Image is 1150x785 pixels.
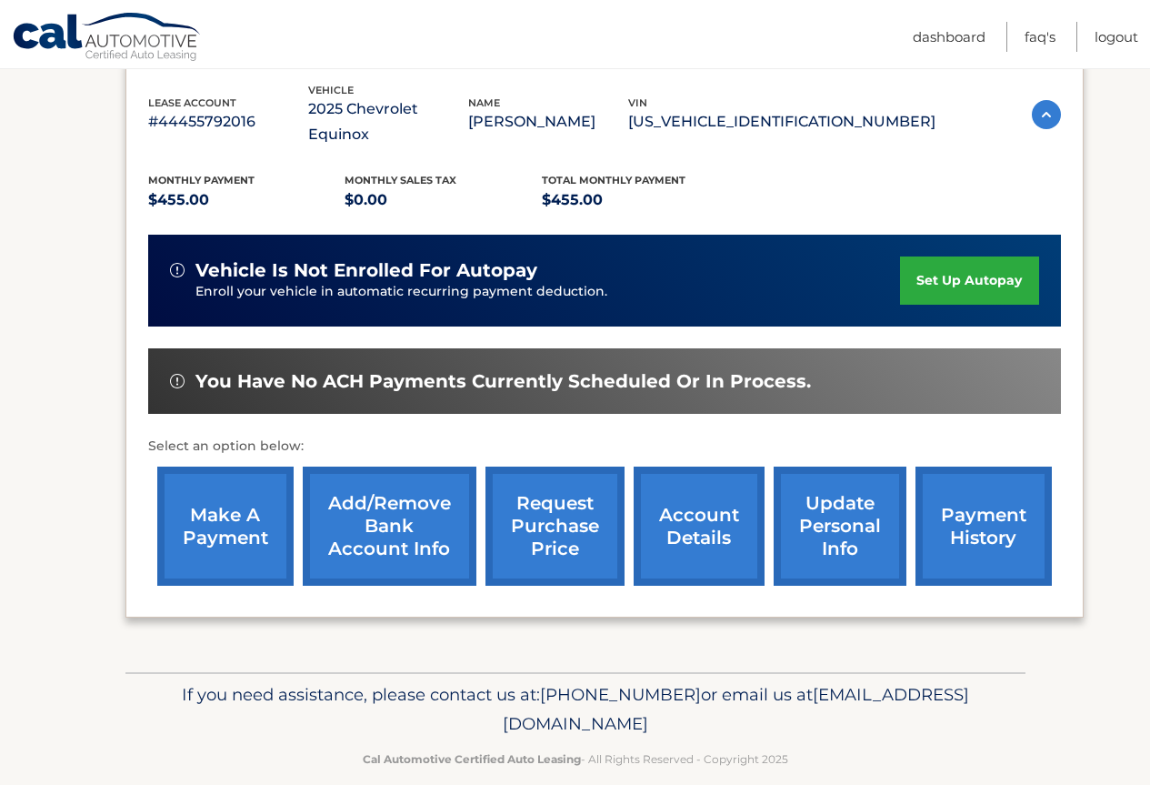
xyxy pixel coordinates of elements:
[774,467,906,586] a: update personal info
[628,96,647,109] span: vin
[628,109,935,135] p: [US_VEHICLE_IDENTIFICATION_NUMBER]
[1025,22,1055,52] a: FAQ's
[542,174,685,186] span: Total Monthly Payment
[540,684,701,705] span: [PHONE_NUMBER]
[170,263,185,277] img: alert-white.svg
[195,259,537,282] span: vehicle is not enrolled for autopay
[12,12,203,65] a: Cal Automotive
[542,187,739,213] p: $455.00
[913,22,985,52] a: Dashboard
[148,174,255,186] span: Monthly Payment
[345,174,456,186] span: Monthly sales Tax
[345,187,542,213] p: $0.00
[634,467,765,586] a: account details
[468,96,500,109] span: name
[900,257,1038,305] a: set up autopay
[303,467,476,586] a: Add/Remove bank account info
[195,282,901,302] p: Enroll your vehicle in automatic recurring payment deduction.
[137,680,1014,739] p: If you need assistance, please contact us at: or email us at
[468,109,628,135] p: [PERSON_NAME]
[148,96,236,109] span: lease account
[137,750,1014,769] p: - All Rights Reserved - Copyright 2025
[170,374,185,388] img: alert-white.svg
[1095,22,1138,52] a: Logout
[363,752,581,766] strong: Cal Automotive Certified Auto Leasing
[915,467,1052,586] a: payment history
[148,109,308,135] p: #44455792016
[485,467,625,586] a: request purchase price
[195,370,811,393] span: You have no ACH payments currently scheduled or in process.
[1032,100,1061,129] img: accordion-active.svg
[308,96,468,147] p: 2025 Chevrolet Equinox
[503,684,969,734] span: [EMAIL_ADDRESS][DOMAIN_NAME]
[157,467,294,586] a: make a payment
[308,84,354,96] span: vehicle
[148,436,1061,458] p: Select an option below:
[148,187,345,213] p: $455.00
